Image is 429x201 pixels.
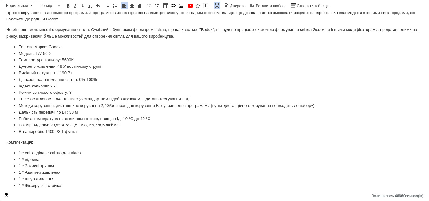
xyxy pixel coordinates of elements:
span: 46660 [395,194,405,198]
a: Вставити іконку [194,2,201,9]
a: Курсив (Ctrl+I) [72,2,79,9]
li: Вихідний потужність: 190 Вт [19,58,410,65]
li: 1 * трос [19,177,410,184]
a: Розмір [37,2,62,9]
li: Режим світлового ефекту: 8 [19,77,410,84]
a: По правому краю [136,2,143,9]
li: Робоча температура навколишнього середовища: від -10 °C до 40 °C [19,104,410,110]
a: Вставити/видалити маркований список [111,2,118,9]
li: Джерело живлення: 48 У постійному струмі [19,51,410,58]
li: 1 * відбивач [19,145,410,151]
a: Джерело [223,2,247,9]
li: Дальність передачі по БТ: 30 м [19,97,410,104]
li: 1 * Фіксируюча стрічка [19,171,410,177]
a: Зробити резервну копію зараз [3,192,10,198]
li: Методи керування: дистанційне керування 2,4G/беспровідне керування BT/ управлення програмами (пул... [19,91,410,97]
span: Нормальний [3,2,29,9]
p: Комплектація: [6,127,423,134]
li: Індекс кольорів: 96+ [19,71,410,78]
a: Збільшити відступ [153,2,160,9]
a: Зменшити відступ [145,2,152,9]
a: По лівому краю [121,2,128,9]
a: Видалити форматування [87,2,94,9]
a: Підкреслений (Ctrl+U) [79,2,86,9]
a: Таблиця [162,2,169,9]
span: Вставити шаблон [255,3,287,9]
li: 100% освітленості: 84800 люкс (З стандартним відображувачем, відстань тестування 1 м) [19,84,410,91]
a: По центру [128,2,135,9]
span: Розмір [37,2,56,9]
a: Створити таблицю [290,2,330,9]
p: Нескінченні можливості формування світла. Сумісний з будь-яким формарем світла, що називається "B... [6,15,423,28]
li: 1 * світлодіодне світло для відео [19,138,410,145]
div: Кiлькiсть символiв [372,192,426,198]
a: Максимізувати [214,2,220,9]
li: 1 * шнур живлення [19,164,410,171]
a: Вставити шаблон [249,2,288,9]
span: Джерело [229,3,246,9]
a: Зображення [177,2,184,9]
a: Вставити повідомлення [202,2,211,9]
a: Повернути (Ctrl+Z) [95,2,101,9]
li: Температура кольору: 5600K [19,45,410,51]
li: Вага виробів: 1400 г/3,1 фунта [19,117,410,123]
a: Жирний (Ctrl+B) [64,2,71,9]
li: Розмір виделки: 20,5*14,5*21,5 см/8,1*5,7*8,5 дюйма [19,110,410,117]
li: 1 * Адаптер живлення [19,157,410,164]
a: Вставити/видалити нумерований список [104,2,111,9]
a: Вставити/Редагувати посилання (Ctrl+L) [170,2,177,9]
a: Додати відео з YouTube [187,2,194,9]
li: 1 * Захисні кришки [19,151,410,157]
li: Модель: LA150D [19,39,410,45]
span: Створити таблицю [296,3,329,9]
li: Діапазон налаштування світла: 0%-100% [19,65,410,71]
a: Нормальний [3,2,35,9]
li: Торгова марка: Godox [19,32,410,39]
